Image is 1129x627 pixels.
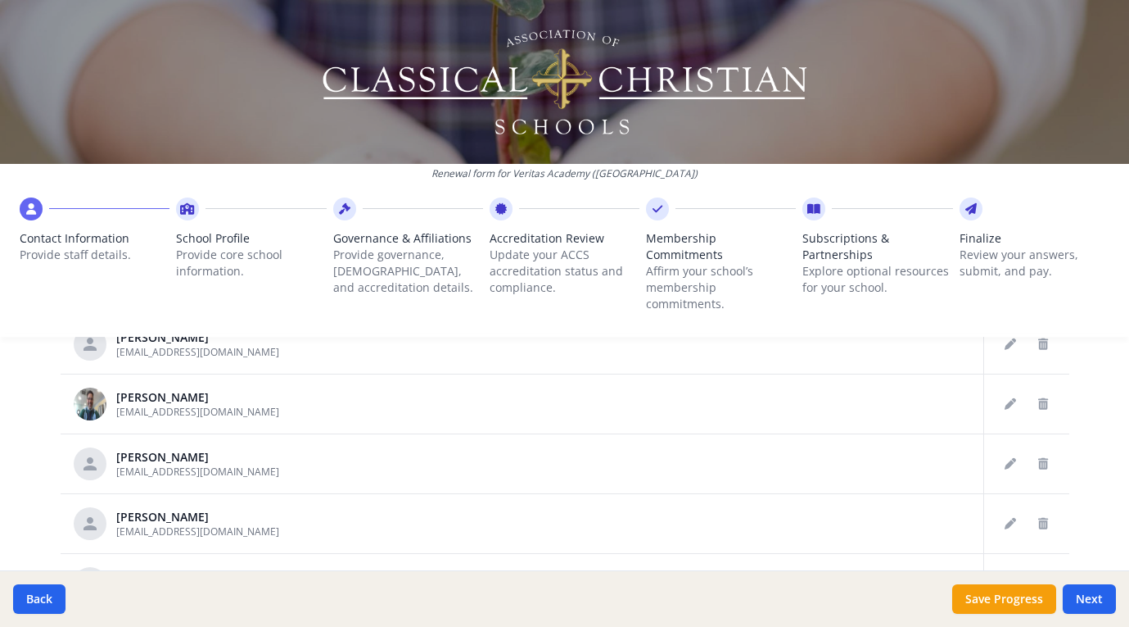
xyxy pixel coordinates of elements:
span: Accreditation Review [490,230,639,247]
p: Provide governance, [DEMOGRAPHIC_DATA], and accreditation details. [333,247,483,296]
button: Next [1063,584,1116,614]
p: Explore optional resources for your school. [802,263,952,296]
p: Affirm your school’s membership commitments. [646,263,796,312]
div: [PERSON_NAME] [116,449,279,466]
div: [PERSON_NAME] [116,389,279,406]
span: [EMAIL_ADDRESS][DOMAIN_NAME] [116,345,279,359]
p: Provide staff details. [20,247,169,263]
button: Delete staff [1030,511,1056,537]
img: Logo [319,25,810,139]
span: [EMAIL_ADDRESS][DOMAIN_NAME] [116,405,279,419]
p: Update your ACCS accreditation status and compliance. [490,247,639,296]
span: Membership Commitments [646,230,796,263]
button: Delete staff [1030,391,1056,417]
span: Governance & Affiliations [333,230,483,247]
span: School Profile [176,230,326,247]
div: [PERSON_NAME] [116,509,279,525]
button: Delete staff [1030,451,1056,477]
span: [EMAIL_ADDRESS][DOMAIN_NAME] [116,465,279,479]
button: Edit staff [997,511,1023,537]
span: Subscriptions & Partnerships [802,230,952,263]
button: Edit staff [997,391,1023,417]
span: [EMAIL_ADDRESS][DOMAIN_NAME] [116,525,279,538]
span: Finalize [960,230,1109,247]
p: Provide core school information. [176,247,326,279]
div: [PERSON_NAME] [116,569,279,585]
p: Review your answers, submit, and pay. [960,247,1109,279]
button: Edit staff [997,451,1023,477]
button: Save Progress [952,584,1056,614]
span: Contact Information [20,230,169,247]
button: Back [13,584,65,614]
